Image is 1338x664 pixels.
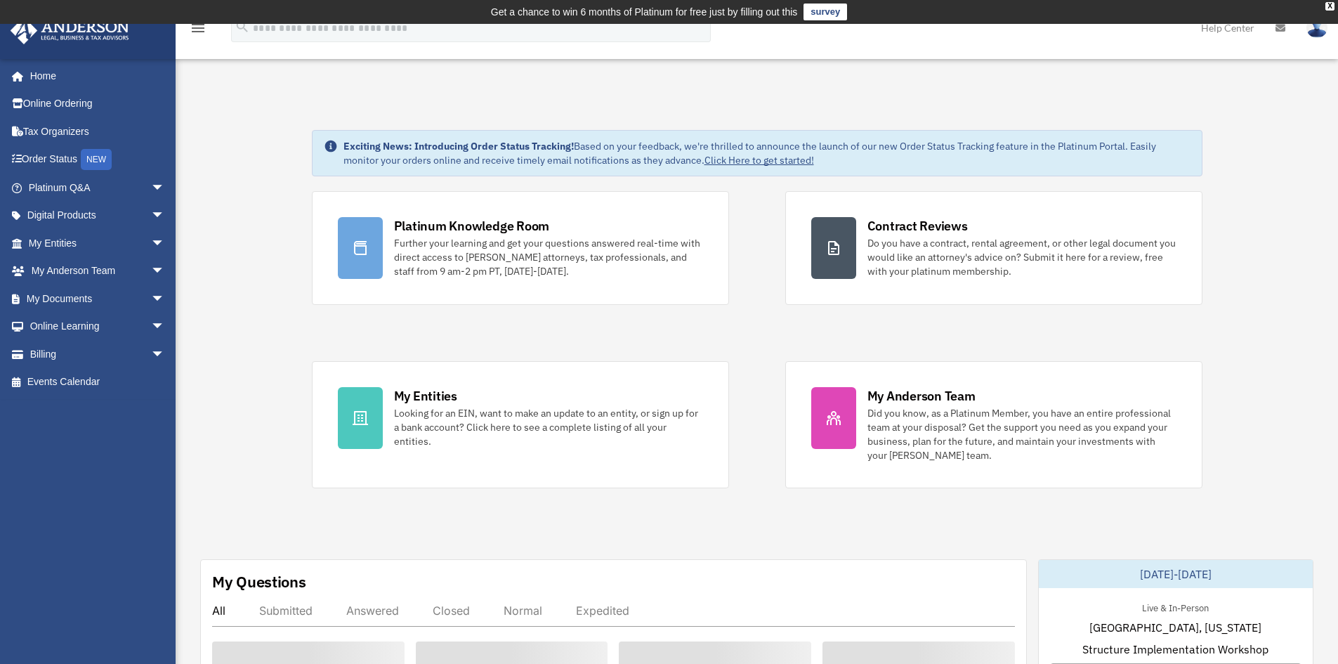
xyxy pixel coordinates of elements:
div: Get a chance to win 6 months of Platinum for free just by filling out this [491,4,798,20]
div: Further your learning and get your questions answered real-time with direct access to [PERSON_NAM... [394,236,703,278]
span: arrow_drop_down [151,174,179,202]
div: My Entities [394,387,457,405]
span: arrow_drop_down [151,285,179,313]
a: Billingarrow_drop_down [10,340,186,368]
div: Contract Reviews [867,217,968,235]
a: Events Calendar [10,368,186,396]
span: arrow_drop_down [151,313,179,341]
a: survey [804,4,847,20]
div: Live & In-Person [1131,599,1220,614]
a: My Documentsarrow_drop_down [10,285,186,313]
div: Submitted [259,604,313,618]
div: My Anderson Team [867,387,976,405]
div: Expedited [576,604,629,618]
a: My Anderson Team Did you know, as a Platinum Member, you have an entire professional team at your... [785,361,1202,488]
a: menu [190,25,206,37]
a: Home [10,62,179,90]
a: Order StatusNEW [10,145,186,174]
div: NEW [81,149,112,170]
div: Closed [433,604,470,618]
a: Online Learningarrow_drop_down [10,313,186,341]
div: Do you have a contract, rental agreement, or other legal document you would like an attorney's ad... [867,236,1176,278]
img: User Pic [1306,18,1327,38]
a: Platinum Knowledge Room Further your learning and get your questions answered real-time with dire... [312,191,729,305]
a: My Anderson Teamarrow_drop_down [10,257,186,285]
span: arrow_drop_down [151,340,179,369]
div: [DATE]-[DATE] [1039,560,1313,588]
a: Online Ordering [10,90,186,118]
div: Based on your feedback, we're thrilled to announce the launch of our new Order Status Tracking fe... [343,139,1191,167]
span: arrow_drop_down [151,257,179,286]
a: Tax Organizers [10,117,186,145]
a: Contract Reviews Do you have a contract, rental agreement, or other legal document you would like... [785,191,1202,305]
div: Answered [346,604,399,618]
div: Platinum Knowledge Room [394,217,550,235]
a: Platinum Q&Aarrow_drop_down [10,174,186,202]
i: search [235,19,250,34]
a: Click Here to get started! [704,154,814,167]
span: arrow_drop_down [151,202,179,230]
a: My Entitiesarrow_drop_down [10,229,186,257]
div: close [1325,2,1334,11]
div: All [212,604,225,618]
strong: Exciting News: Introducing Order Status Tracking! [343,140,574,152]
a: My Entities Looking for an EIN, want to make an update to an entity, or sign up for a bank accoun... [312,361,729,488]
a: Digital Productsarrow_drop_down [10,202,186,230]
span: Structure Implementation Workshop [1082,641,1268,658]
div: Did you know, as a Platinum Member, you have an entire professional team at your disposal? Get th... [867,406,1176,462]
i: menu [190,20,206,37]
div: Looking for an EIN, want to make an update to an entity, or sign up for a bank account? Click her... [394,406,703,448]
img: Anderson Advisors Platinum Portal [6,17,133,44]
div: Normal [504,604,542,618]
span: [GEOGRAPHIC_DATA], [US_STATE] [1089,619,1261,636]
span: arrow_drop_down [151,229,179,258]
div: My Questions [212,571,306,592]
